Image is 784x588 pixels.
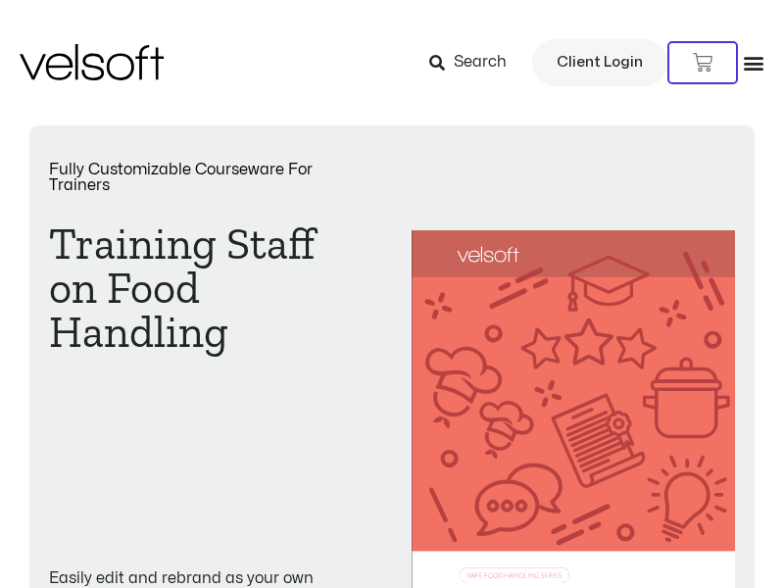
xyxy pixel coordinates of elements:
[454,50,507,75] span: Search
[557,50,643,75] span: Client Login
[532,39,667,86] a: Client Login
[49,222,372,355] h1: Training Staff on Food Handling
[429,46,520,79] a: Search
[49,570,372,586] p: Easily edit and rebrand as your own
[743,52,764,73] div: Menu Toggle
[49,162,372,193] p: Fully Customizable Courseware For Trainers
[20,44,164,80] img: Velsoft Training Materials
